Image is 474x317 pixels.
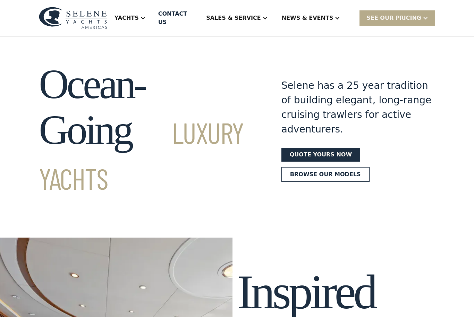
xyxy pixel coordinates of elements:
[206,14,261,22] div: Sales & Service
[275,4,347,32] div: News & EVENTS
[115,14,139,22] div: Yachts
[39,7,108,29] img: logo
[158,10,194,26] div: Contact US
[281,78,435,137] div: Selene has a 25 year tradition of building elegant, long-range cruising trawlers for active adven...
[366,14,421,22] div: SEE Our Pricing
[281,148,360,162] a: Quote yours now
[359,10,435,25] div: SEE Our Pricing
[282,14,333,22] div: News & EVENTS
[108,4,153,32] div: Yachts
[39,61,256,199] h1: Ocean-Going
[39,115,244,196] span: Luxury Yachts
[199,4,274,32] div: Sales & Service
[281,167,370,182] a: Browse our models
